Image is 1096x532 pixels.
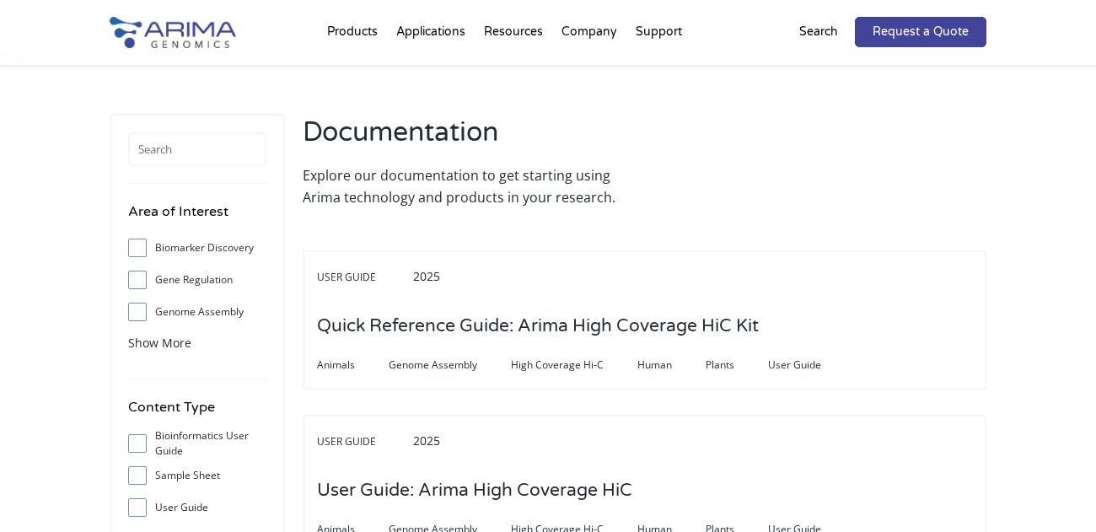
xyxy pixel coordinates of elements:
[128,335,191,351] span: Show More
[128,132,266,166] input: Search
[128,396,266,431] h4: Content Type
[128,299,266,325] label: Genome Assembly
[317,465,632,517] h3: User Guide: Arima High Coverage HiC
[317,300,759,352] h3: Quick Reference Guide: Arima High Coverage HiC Kit
[128,463,266,488] label: Sample Sheet
[413,433,440,449] span: 2025
[317,267,410,287] span: User Guide
[768,355,855,375] span: User Guide
[855,17,986,47] a: Request a Quote
[317,481,632,500] a: User Guide: Arima High Coverage HiC
[128,495,266,520] label: User Guide
[706,355,768,375] span: Plants
[637,355,706,375] span: Human
[110,17,236,48] img: Arima-Genomics-logo
[128,431,266,456] label: Bioinformatics User Guide
[317,355,389,375] span: Animals
[317,432,410,452] span: User Guide
[128,267,266,293] label: Gene Regulation
[303,164,637,208] p: Explore our documentation to get starting using Arima technology and products in your research.
[303,114,637,164] h2: Documentation
[799,21,838,43] p: Search
[317,317,759,336] a: Quick Reference Guide: Arima High Coverage HiC Kit
[413,268,440,284] span: 2025
[128,201,266,235] h4: Area of Interest
[128,235,266,261] label: Biomarker Discovery
[389,355,511,375] span: Genome Assembly
[511,355,637,375] span: High Coverage Hi-C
